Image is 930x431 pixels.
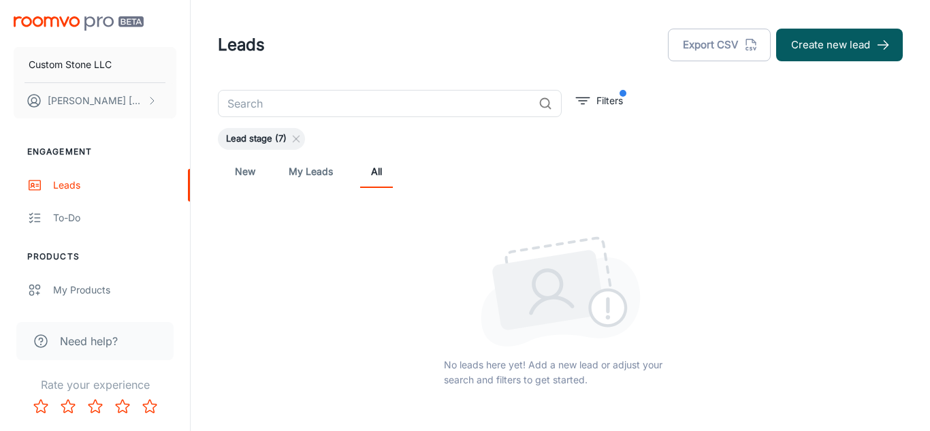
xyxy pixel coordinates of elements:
[596,93,623,108] p: Filters
[218,128,305,150] div: Lead stage (7)
[289,155,333,188] a: My Leads
[14,83,176,118] button: [PERSON_NAME] [PERSON_NAME]
[14,47,176,82] button: Custom Stone LLC
[53,283,176,298] div: My Products
[444,357,677,387] p: No leads here yet! Add a new lead or adjust your search and filters to get started.
[54,393,82,420] button: Rate 2 star
[360,155,393,188] a: All
[11,377,179,393] p: Rate your experience
[53,210,176,225] div: To-do
[82,393,109,420] button: Rate 3 star
[53,178,176,193] div: Leads
[218,90,533,117] input: Search
[29,57,112,72] p: Custom Stone LLC
[218,132,295,146] span: Lead stage (7)
[60,333,118,349] span: Need help?
[573,90,626,112] button: filter
[481,236,641,347] img: lead_empty_state.png
[229,155,261,188] a: New
[27,393,54,420] button: Rate 1 star
[48,93,144,108] p: [PERSON_NAME] [PERSON_NAME]
[14,16,144,31] img: Roomvo PRO Beta
[218,33,265,57] h1: Leads
[109,393,136,420] button: Rate 4 star
[136,393,163,420] button: Rate 5 star
[668,29,771,61] button: Export CSV
[776,29,903,61] button: Create new lead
